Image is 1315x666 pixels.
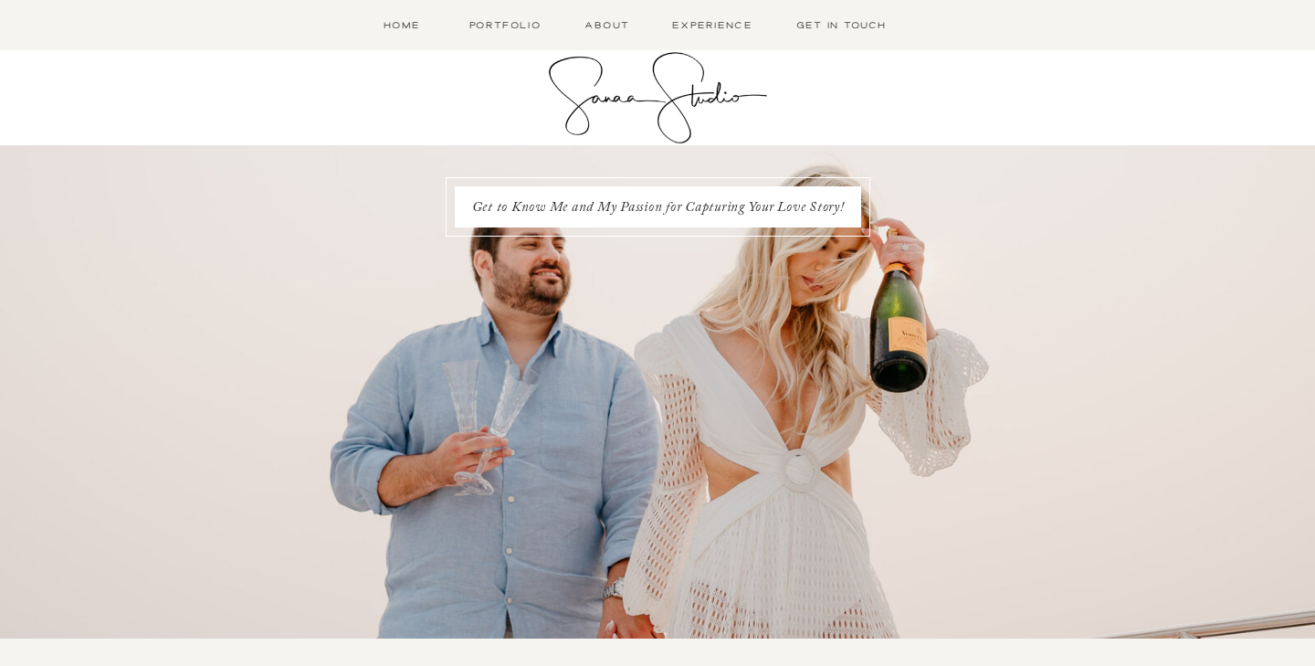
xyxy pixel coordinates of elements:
[464,198,852,217] h1: Get to Know Me and My Passion for Capturing Your Love Story!
[791,17,892,33] a: Get in Touch
[373,17,430,33] a: Home
[465,17,545,33] a: Portfolio
[668,17,756,33] a: Experience
[581,17,634,33] a: About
